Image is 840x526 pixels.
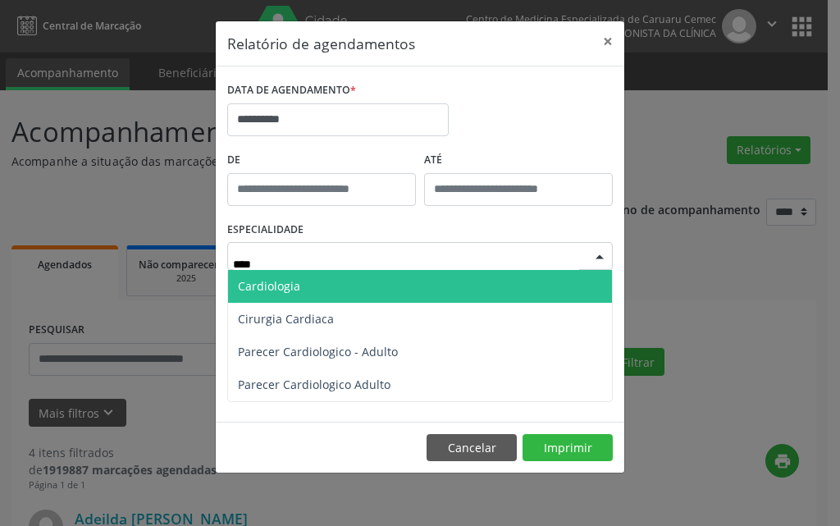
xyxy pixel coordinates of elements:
[238,311,334,327] span: Cirurgia Cardiaca
[227,148,416,173] label: De
[427,434,517,462] button: Cancelar
[523,434,613,462] button: Imprimir
[591,21,624,62] button: Close
[424,148,613,173] label: ATÉ
[227,217,304,243] label: ESPECIALIDADE
[238,344,398,359] span: Parecer Cardiologico - Adulto
[238,278,300,294] span: Cardiologia
[227,33,415,54] h5: Relatório de agendamentos
[227,78,356,103] label: DATA DE AGENDAMENTO
[238,377,390,392] span: Parecer Cardiologico Adulto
